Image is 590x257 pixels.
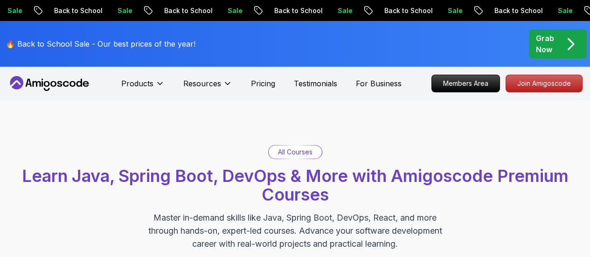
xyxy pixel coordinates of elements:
[330,6,360,15] p: Sale
[506,75,583,92] a: Join Amigoscode
[220,6,250,15] p: Sale
[110,6,139,15] p: Sale
[6,38,195,49] p: 🔥 Back to School Sale - Our best prices of the year!
[266,6,330,15] p: Back to School
[278,147,312,157] p: All Courses
[139,211,452,250] p: Master in-demand skills like Java, Spring Boot, DevOps, React, and more through hands-on, expert-...
[156,6,220,15] p: Back to School
[486,6,550,15] p: Back to School
[46,6,110,15] p: Back to School
[376,6,440,15] p: Back to School
[550,6,580,15] p: Sale
[121,78,153,89] p: Products
[251,78,275,89] a: Pricing
[183,78,221,89] p: Resources
[183,78,232,97] button: Resources
[356,78,402,89] a: For Business
[536,33,554,55] p: Grab Now
[440,6,470,15] p: Sale
[294,78,337,89] a: Testimonials
[431,75,500,92] a: Members Area
[22,166,569,205] span: Learn Java, Spring Boot, DevOps & More with Amigoscode Premium Courses
[432,75,500,92] p: Members Area
[506,75,582,92] p: Join Amigoscode
[121,78,165,97] button: Products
